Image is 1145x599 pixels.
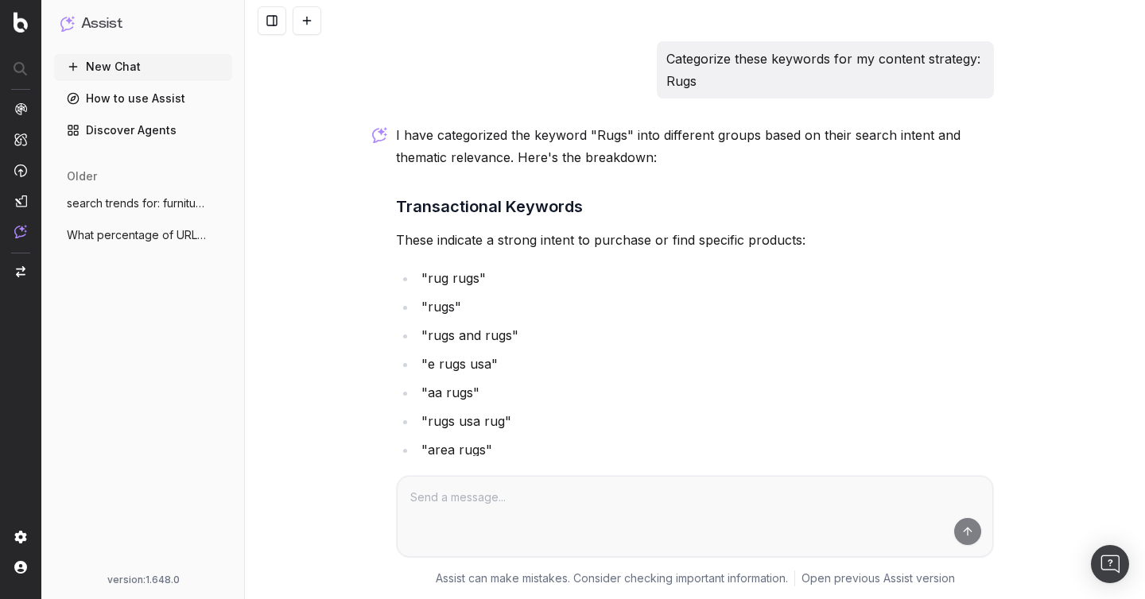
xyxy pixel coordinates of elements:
[67,195,207,211] span: search trends for: furniture for fall se
[14,12,28,33] img: Botify logo
[14,164,27,177] img: Activation
[417,267,994,289] li: "rug rugs"
[14,531,27,543] img: Setting
[14,225,27,238] img: Assist
[67,168,97,184] span: older
[16,266,25,277] img: Switch project
[54,222,232,248] button: What percentage of URLs crawled by [PERSON_NAME]
[14,102,27,115] img: Analytics
[417,439,994,461] li: "area rugs"
[417,381,994,404] li: "aa rugs"
[54,54,232,79] button: New Chat
[67,227,207,243] span: What percentage of URLs crawled by [PERSON_NAME]
[417,296,994,318] li: "rugs"
[666,48,984,92] p: Categorize these keywords for my content strategy: Rugs
[372,127,387,143] img: Botify assist logo
[14,561,27,574] img: My account
[60,574,226,586] div: version: 1.648.0
[436,570,788,586] p: Assist can make mistakes. Consider checking important information.
[396,229,994,251] p: These indicate a strong intent to purchase or find specific products:
[54,118,232,143] a: Discover Agents
[396,194,994,219] h3: Transactional Keywords
[14,133,27,146] img: Intelligence
[1091,545,1129,583] div: Open Intercom Messenger
[14,195,27,207] img: Studio
[60,13,226,35] button: Assist
[417,324,994,346] li: "rugs and rugs"
[81,13,122,35] h1: Assist
[54,86,232,111] a: How to use Assist
[54,191,232,216] button: search trends for: furniture for fall se
[396,124,994,168] p: I have categorized the keyword "Rugs" into different groups based on their search intent and them...
[417,410,994,432] li: "rugs usa rug"
[417,353,994,375] li: "e rugs usa"
[801,570,955,586] a: Open previous Assist version
[60,16,75,31] img: Assist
